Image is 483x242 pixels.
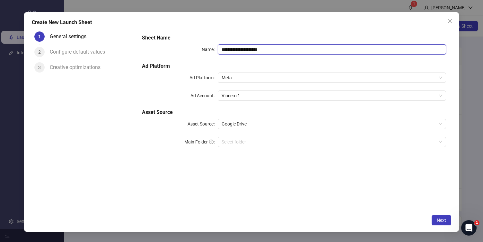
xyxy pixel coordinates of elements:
[202,44,218,55] label: Name
[461,220,477,236] iframe: Intercom live chat
[222,73,442,82] span: Meta
[447,19,452,24] span: close
[38,65,41,70] span: 3
[50,31,92,42] div: General settings
[188,119,218,129] label: Asset Source
[474,220,479,225] span: 1
[142,62,446,70] h5: Ad Platform
[190,91,218,101] label: Ad Account
[50,47,110,57] div: Configure default values
[218,44,446,55] input: Name
[32,19,451,26] div: Create New Launch Sheet
[142,108,446,116] h5: Asset Source
[38,34,41,39] span: 1
[222,119,442,129] span: Google Drive
[189,73,218,83] label: Ad Platform
[50,62,106,73] div: Creative optimizations
[38,49,41,55] span: 2
[209,140,214,144] span: question-circle
[437,218,446,223] span: Next
[432,215,451,225] button: Next
[142,34,446,42] h5: Sheet Name
[445,16,455,26] button: Close
[184,137,218,147] label: Main Folder
[222,91,442,100] span: Vincero 1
